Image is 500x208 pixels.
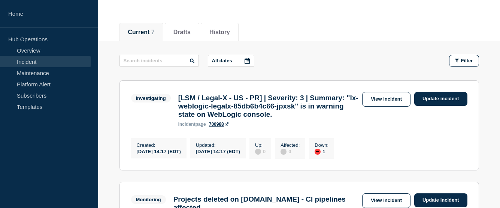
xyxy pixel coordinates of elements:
[151,29,155,35] span: 7
[281,149,287,155] div: disabled
[178,122,206,127] p: page
[137,148,181,154] div: [DATE] 14:17 (EDT)
[281,148,300,155] div: 0
[178,122,196,127] span: incident
[281,142,300,148] p: Affected :
[208,55,254,67] button: All dates
[212,58,232,63] p: All dates
[461,58,473,63] span: Filter
[255,149,261,155] div: disabled
[209,29,230,36] button: History
[315,148,328,155] div: 1
[196,148,240,154] div: [DATE] 14:17 (EDT)
[128,29,155,36] button: Current 7
[196,142,240,148] p: Updated :
[173,29,191,36] button: Drafts
[255,142,266,148] p: Up :
[119,55,199,67] input: Search incidents
[315,149,321,155] div: down
[362,193,410,208] a: View incident
[178,94,358,119] h3: [LSM / Legal-X - US - PR] | Severity: 3 | Summary: "lx-weblogic-legalx-85db6b4c66-jpxsk" is in wa...
[362,92,410,107] a: View incident
[414,193,467,207] a: Update incident
[131,94,171,102] span: Investigating
[414,92,467,106] a: Update incident
[209,122,228,127] a: 700988
[137,142,181,148] p: Created :
[449,55,479,67] button: Filter
[131,195,166,204] span: Monitoring
[315,142,328,148] p: Down :
[255,148,266,155] div: 0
